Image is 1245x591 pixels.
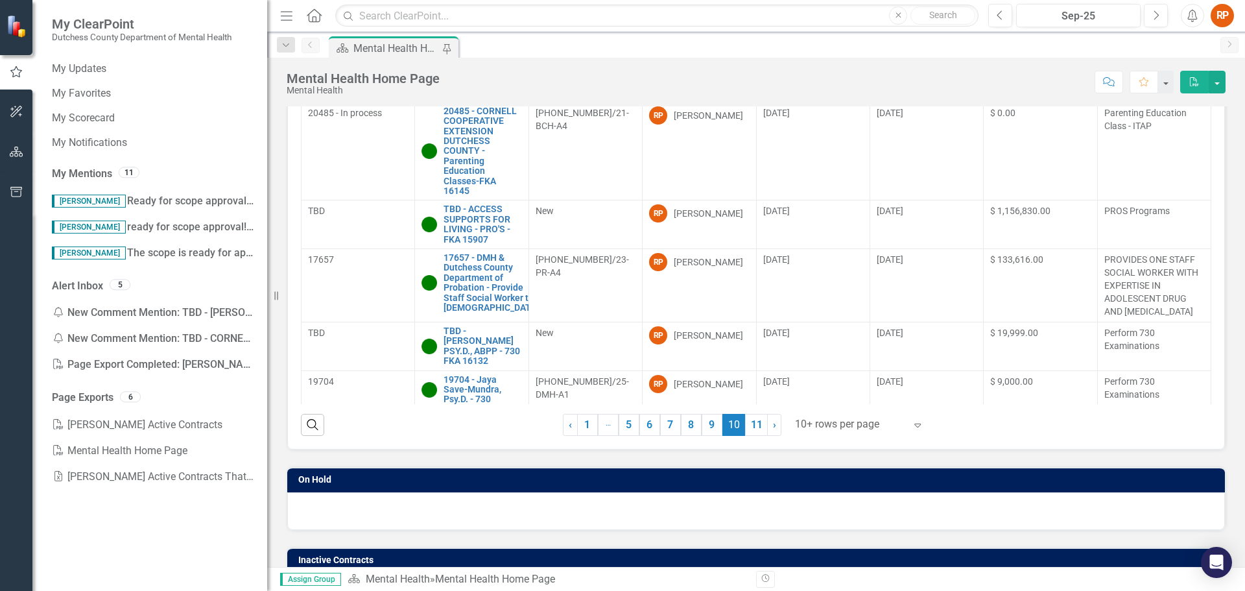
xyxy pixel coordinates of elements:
div: 11 [119,167,139,178]
span: [PERSON_NAME] [52,221,126,234]
button: Sep-25 [1016,4,1141,27]
span: 19704 [308,376,334,387]
td: Double-Click to Edit [643,322,756,370]
td: Double-Click to Edit [302,200,415,249]
a: 7 [660,414,681,436]
div: Open Intercom Messenger [1201,547,1232,578]
span: The scope is ready for approval! thank you! [52,247,328,259]
span: [DATE] [763,206,790,216]
div: Mental Health [287,86,440,95]
img: ClearPoint Strategy [6,14,29,37]
img: Active [421,217,437,232]
span: PROVIDES ONE STAFF SOCIAL WORKER WITH EXPERTISE IN ADOLESCENT DRUG AND [MEDICAL_DATA] [1104,254,1198,317]
a: 6 [639,414,660,436]
span: My ClearPoint [52,16,231,32]
span: [DATE] [763,108,790,118]
input: Search ClearPoint... [335,5,978,27]
span: ready for scope approval! Once approved, please @ [PERSON_NAME] and myself. Thank you! [52,221,560,233]
div: RP [649,326,667,344]
td: Double-Click to Edit [756,322,870,370]
td: Double-Click to Edit [643,370,756,409]
div: Mental Health Home Page [353,40,439,56]
td: Double-Click to Edit [528,322,642,370]
td: Double-Click to Edit [984,248,1097,322]
span: [PHONE_NUMBER]/21-BCH-A4 [536,108,629,131]
a: [PERSON_NAME] Active Contracts That Need Scope Approval [52,464,254,490]
div: [PERSON_NAME] [674,256,743,269]
td: Double-Click to Edit [528,102,642,200]
td: Double-Click to Edit [643,102,756,200]
span: 20485 - In process [308,108,382,118]
td: Double-Click to Edit [756,102,870,200]
div: RP [1211,4,1234,27]
div: Sep-25 [1021,8,1136,24]
span: Search [929,10,957,20]
div: New Comment Mention: TBD - [PERSON_NAME] PSY.D., ABPP - 730 FKA 16132 [52,300,254,326]
td: Double-Click to Edit [870,322,983,370]
a: My Favorites [52,86,254,101]
a: 17657 - DMH & Dutchess County Department of Probation - Provide Staff Social Worker to [DEMOGRAPH... [444,253,539,313]
td: Double-Click to Edit Right Click for Context Menu [415,322,528,370]
div: 5 [110,279,130,290]
span: [DATE] [877,108,903,118]
span: $ 19,999.00 [990,328,1038,338]
a: 8 [681,414,702,436]
td: Double-Click to Edit [302,370,415,409]
td: Double-Click to Edit [1097,322,1211,370]
a: My Mentions [52,167,112,182]
td: Double-Click to Edit [1097,248,1211,322]
td: Double-Click to Edit [870,370,983,409]
span: 10 [722,414,745,436]
span: $ 1,156,830.00 [990,206,1050,216]
span: New [536,328,554,338]
div: New Comment Mention: TBD - CORNELL COOPERATIVE EXTENSION DUTCHESS COUNTY - Parenting Education Cl... [52,326,254,352]
td: Double-Click to Edit [756,200,870,249]
span: [PERSON_NAME] [52,195,126,208]
div: [PERSON_NAME] [674,329,743,342]
td: Double-Click to Edit [302,322,415,370]
a: TBD - [PERSON_NAME] PSY.D., ABPP - 730 FKA 16132 [444,326,521,367]
td: Double-Click to Edit [870,248,983,322]
a: TBD - ACCESS SUPPORTS FOR LIVING - PRO'S - FKA 15907 [444,204,521,245]
span: $ 133,616.00 [990,254,1043,265]
span: New [536,206,554,216]
a: My Scorecard [52,111,254,126]
div: Mental Health Home Page [435,573,555,585]
img: Active [421,275,437,291]
div: RP [649,253,667,271]
span: 17657 [308,254,334,265]
span: [DATE] [877,376,903,387]
a: 19704 - Jaya Save-Mundra, Psy.D. - 730 [444,375,521,405]
td: Double-Click to Edit [756,370,870,409]
td: Double-Click to Edit Right Click for Context Menu [415,248,528,322]
span: [DATE] [877,254,903,265]
td: Double-Click to Edit Right Click for Context Menu [415,102,528,200]
span: [DATE] [877,328,903,338]
span: [PHONE_NUMBER]/25-DMH-A1 [536,376,629,400]
a: 20485 - CORNELL COOPERATIVE EXTENSION DUTCHESS COUNTY - Parenting Education Classes-FKA 16145 [444,106,521,197]
div: [PERSON_NAME] [674,378,743,391]
span: Perform 730 Examinations [1104,328,1159,351]
a: 11 [745,414,768,436]
div: Page Export Completed: [PERSON_NAME] Active Contracts [52,352,254,378]
span: Perform 730 Examinations [1104,376,1159,400]
a: My Updates [52,62,254,77]
td: Double-Click to Edit [756,248,870,322]
td: Double-Click to Edit [1097,200,1211,249]
a: 5 [619,414,639,436]
span: [DATE] [763,376,790,387]
a: My Notifications [52,136,254,151]
td: Double-Click to Edit [984,200,1097,249]
td: Double-Click to Edit Right Click for Context Menu [415,370,528,409]
td: Double-Click to Edit [984,322,1097,370]
div: 6 [120,391,141,402]
td: Double-Click to Edit [870,102,983,200]
span: $ 9,000.00 [990,376,1033,387]
td: Double-Click to Edit [984,370,1097,409]
img: Active [421,339,437,354]
img: Active [421,143,437,159]
td: Double-Click to Edit [870,200,983,249]
td: Double-Click to Edit [528,370,642,409]
div: [PERSON_NAME] [674,207,743,220]
td: Double-Click to Edit Right Click for Context Menu [415,200,528,249]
